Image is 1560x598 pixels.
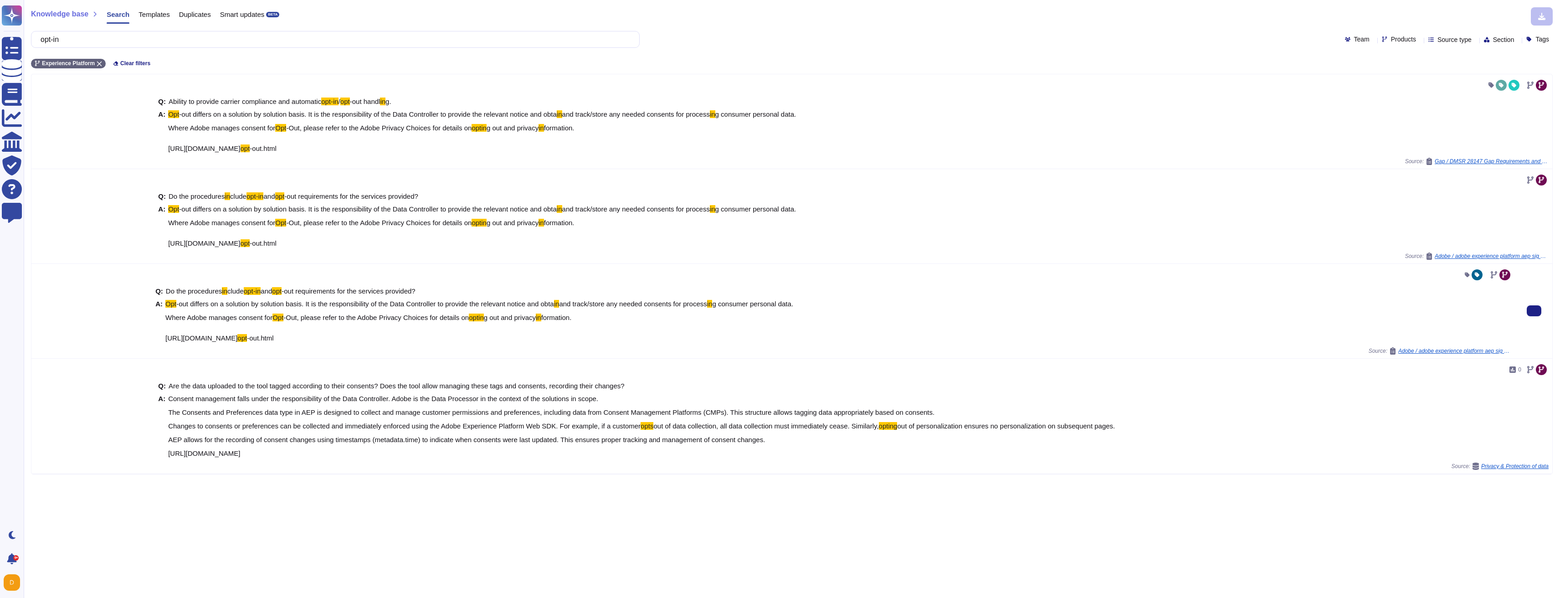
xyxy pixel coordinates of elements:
span: g out and privacy [484,314,536,321]
mark: Opt [275,219,286,227]
span: Team [1354,36,1370,42]
mark: opt-in [244,287,261,295]
span: -Out, please refer to the Adobe Privacy Choices for details on [286,124,472,132]
mark: in [557,205,562,213]
mark: optin [472,124,487,132]
span: and track/store any needed consents for process [562,205,710,213]
span: and [261,287,272,295]
mark: opt [241,239,250,247]
mark: opt [241,144,250,152]
span: Gap / DMSR 28147 Gap Requirements and Use Cases 2025 Final [1435,159,1549,164]
span: Smart updates [220,11,265,18]
span: g out and privacy [487,219,539,227]
mark: optin [469,314,484,321]
b: A: [158,206,165,247]
b: A: [155,300,163,341]
span: g out and privacy [487,124,539,132]
span: 0 [1518,367,1521,372]
mark: Opt [168,110,179,118]
span: -out differs on a solution by solution basis. It is the responsibility of the Data Controller to ... [176,300,554,308]
b: Q: [158,193,166,200]
span: Knowledge base [31,10,88,18]
mark: opt-in [246,192,264,200]
span: and [263,192,275,200]
mark: in [222,287,227,295]
mark: Opt [168,205,179,213]
span: formation. [URL][DOMAIN_NAME] [168,124,576,152]
mark: opt [275,192,285,200]
mark: Opt [275,124,286,132]
span: Search [107,11,129,18]
mark: in [539,219,544,227]
span: Duplicates [179,11,211,18]
b: Q: [158,382,166,389]
span: Products [1391,36,1416,42]
mark: in [710,110,715,118]
mark: opt [237,334,247,342]
b: Q: [158,98,166,105]
span: Experience Platform [42,61,95,66]
span: Source: [1369,347,1512,355]
span: -Out, please refer to the Adobe Privacy Choices for details on [286,219,472,227]
span: Clear filters [120,61,150,66]
span: -out differs on a solution by solution basis. It is the responsibility of the Data Controller to ... [179,110,557,118]
span: Section [1493,36,1514,43]
span: -out.html [250,144,276,152]
span: -out.html [250,239,276,247]
span: formation. [URL][DOMAIN_NAME] [168,219,576,247]
span: Adobe / adobe experience platform aep sig questionnaire [1435,253,1549,259]
span: Ability to provide carrier compliance and automatic [169,98,321,105]
span: Privacy & Protection of data [1481,464,1549,469]
mark: opt-in [321,98,339,105]
button: user [2,572,26,593]
mark: in [554,300,559,308]
mark: in [536,314,541,321]
span: clude [230,192,246,200]
span: -out requirements for the services provided? [284,192,418,200]
span: Are the data uploaded to the tool tagged according to their consents? Does the tool allow managin... [169,382,625,390]
span: / [339,98,340,105]
span: -out requirements for the services provided? [282,287,415,295]
mark: in [707,300,713,308]
mark: opt [272,287,282,295]
mark: in [225,192,230,200]
span: Adobe / adobe experience platform aep sig questionnaire [1398,348,1512,354]
mark: in [380,98,385,105]
span: Do the procedures [169,192,225,200]
span: and track/store any needed consents for process [559,300,707,308]
span: Source: [1405,158,1549,165]
span: formation. [URL][DOMAIN_NAME] [165,314,574,342]
mark: opting [879,422,898,430]
mark: Opt [272,314,283,321]
span: Templates [139,11,169,18]
b: Q: [155,288,163,294]
span: Do the procedures [166,287,222,295]
span: Source: [1405,253,1549,260]
mark: in [710,205,715,213]
mark: Opt [165,300,176,308]
span: Consent management falls under the responsibility of the Data Controller. Adobe is the Data Proce... [168,395,934,430]
mark: in [557,110,562,118]
mark: opts [641,422,653,430]
b: A: [158,395,165,457]
b: A: [158,111,165,152]
div: BETA [266,12,279,17]
img: user [4,574,20,591]
span: -Out, please refer to the Adobe Privacy Choices for details on [283,314,469,321]
input: Search a question or template... [36,31,630,47]
span: -out differs on a solution by solution basis. It is the responsibility of the Data Controller to ... [179,205,557,213]
mark: opt [340,98,350,105]
span: g. [385,98,391,105]
span: Source type [1437,36,1472,43]
span: clude [227,287,244,295]
div: 9+ [13,555,19,561]
span: and track/store any needed consents for process [562,110,710,118]
mark: in [539,124,544,132]
span: -out.html [247,334,273,342]
span: Source: [1452,463,1549,470]
mark: optin [472,219,487,227]
span: out of personalization ensures no personalization on subsequent pages. AEP allows for the recordi... [168,422,1115,457]
span: -out handl [350,98,380,105]
span: out of data collection, all data collection must immediately cease. Similarly, [653,422,878,430]
span: Tags [1535,36,1549,42]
